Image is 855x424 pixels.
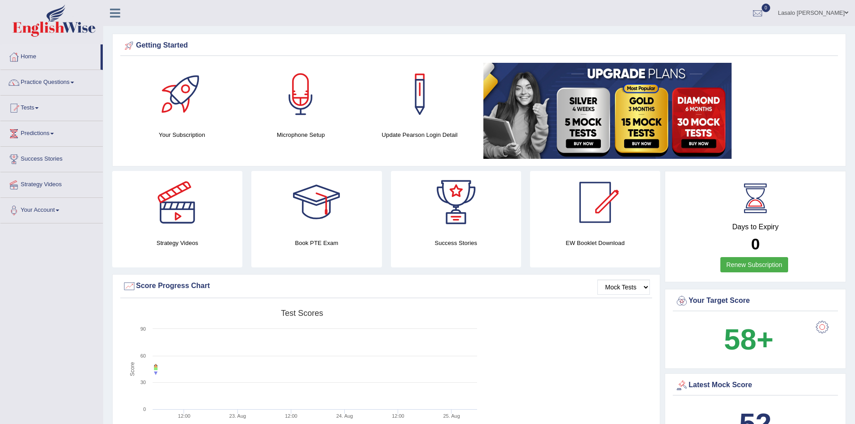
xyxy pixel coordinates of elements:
[112,238,242,248] h4: Strategy Videos
[123,280,650,293] div: Score Progress Chart
[285,413,298,419] text: 12:00
[143,407,146,412] text: 0
[0,172,103,195] a: Strategy Videos
[129,362,136,376] tspan: Score
[751,235,759,253] b: 0
[0,147,103,169] a: Success Stories
[530,238,660,248] h4: EW Booklet Download
[246,130,356,140] h4: Microphone Setup
[140,380,146,385] text: 30
[229,413,246,419] tspan: 23. Aug
[675,379,836,392] div: Latest Mock Score
[178,413,191,419] text: 12:00
[0,198,103,220] a: Your Account
[720,257,788,272] a: Renew Subscription
[0,70,103,92] a: Practice Questions
[123,39,836,52] div: Getting Started
[391,238,521,248] h4: Success Stories
[127,130,237,140] h4: Your Subscription
[483,63,732,159] img: small5.jpg
[365,130,475,140] h4: Update Pearson Login Detail
[0,96,103,118] a: Tests
[336,413,353,419] tspan: 24. Aug
[0,44,101,67] a: Home
[0,121,103,144] a: Predictions
[281,309,323,318] tspan: Test scores
[675,223,836,231] h4: Days to Expiry
[251,238,381,248] h4: Book PTE Exam
[392,413,404,419] text: 12:00
[762,4,771,12] span: 0
[140,353,146,358] text: 60
[724,323,773,356] b: 58+
[675,294,836,308] div: Your Target Score
[443,413,460,419] tspan: 25. Aug
[140,326,146,332] text: 90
